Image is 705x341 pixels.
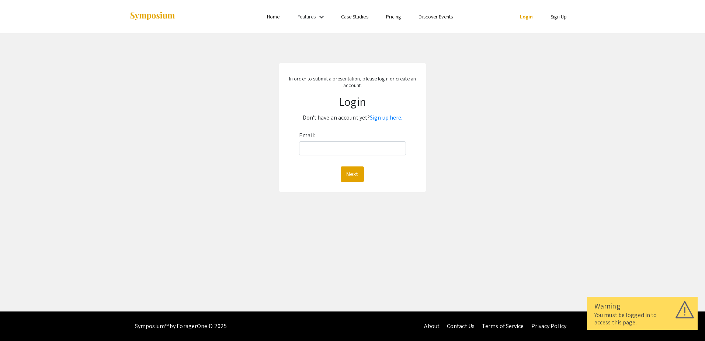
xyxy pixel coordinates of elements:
[299,130,315,141] label: Email:
[520,13,533,20] a: Login
[341,13,368,20] a: Case Studies
[286,94,419,108] h1: Login
[386,13,401,20] a: Pricing
[594,300,690,311] div: Warning
[286,112,419,124] p: Don't have an account yet?
[551,13,567,20] a: Sign Up
[135,311,227,341] div: Symposium™ by ForagerOne © 2025
[419,13,453,20] a: Discover Events
[317,13,326,21] mat-icon: Expand Features list
[298,13,316,20] a: Features
[424,322,440,330] a: About
[267,13,279,20] a: Home
[286,75,419,89] p: In order to submit a presentation, please login or create an account.
[531,322,566,330] a: Privacy Policy
[341,166,364,182] button: Next
[594,311,690,326] div: You must be logged in to access this page.
[447,322,475,330] a: Contact Us
[370,114,402,121] a: Sign up here.
[482,322,524,330] a: Terms of Service
[129,11,176,21] img: Symposium by ForagerOne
